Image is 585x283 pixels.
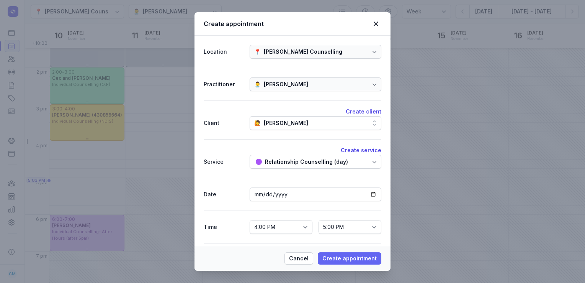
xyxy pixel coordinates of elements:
div: 📍 [254,47,261,56]
div: Client [204,118,243,128]
span: Cancel [289,254,309,263]
span: Create appointment [322,254,377,263]
div: Create appointment [204,19,371,28]
div: 👨‍⚕️ [254,80,261,89]
div: [PERSON_NAME] Counselling [264,47,342,56]
div: Location [204,47,243,56]
button: Create appointment [318,252,381,265]
div: Relationship Counselling (day) [265,157,348,166]
div: 🙋️ [254,118,261,128]
div: Practitioner [204,80,243,89]
input: Date [250,188,381,201]
button: Cancel [284,252,313,265]
div: Service [204,157,243,166]
div: Time [204,222,243,232]
button: Create service [341,146,381,155]
div: [PERSON_NAME] [264,80,308,89]
div: Date [204,190,243,199]
button: Create client [346,107,381,116]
